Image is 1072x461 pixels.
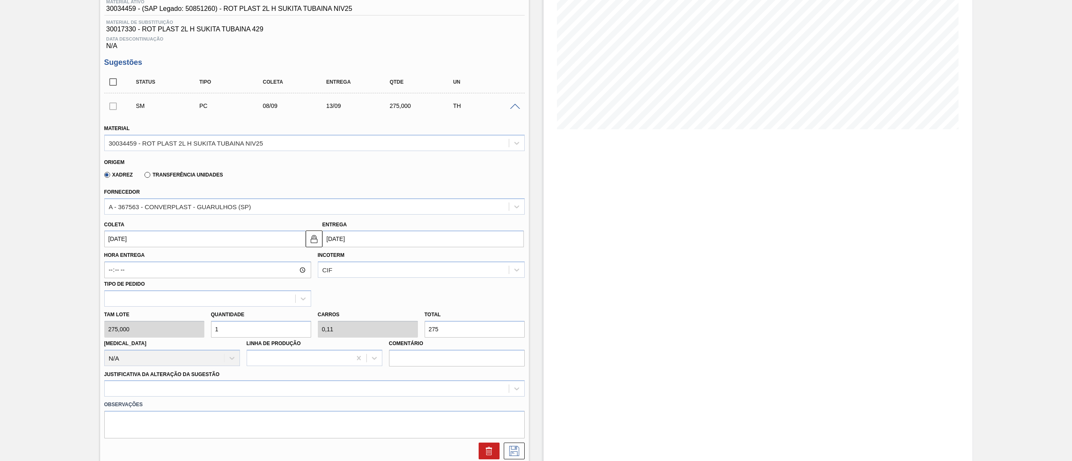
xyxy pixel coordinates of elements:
label: Fornecedor [104,189,140,195]
img: locked [309,234,319,244]
div: CIF [322,266,332,274]
label: Coleta [104,222,124,228]
label: Tam lote [104,309,204,321]
div: 30034459 - ROT PLAST 2L H SUKITA TUBAINA NIV25 [109,139,263,146]
div: Pedido de Compra [197,102,270,109]
div: Coleta [260,79,333,85]
label: Comentário [389,338,525,350]
label: Transferência Unidades [144,172,223,178]
div: TH [451,102,523,109]
input: dd/mm/yyyy [104,230,306,247]
span: 30034459 - (SAP Legado: 50851260) - ROT PLAST 2L H SUKITA TUBAINA NIV25 [106,5,353,13]
div: N/A [104,33,525,50]
button: locked [306,230,322,247]
div: 275,000 [387,102,460,109]
span: Data Descontinuação [106,36,523,41]
div: A - 367563 - CONVERPLAST - GUARULHOS (SP) [109,203,251,210]
label: Tipo de pedido [104,281,145,287]
div: Excluir Sugestão [474,443,500,459]
div: 08/09/2025 [260,102,333,109]
div: Status [134,79,206,85]
label: [MEDICAL_DATA] [104,341,147,346]
input: dd/mm/yyyy [322,230,524,247]
label: Total [425,312,441,318]
div: Tipo [197,79,270,85]
div: Sugestão Manual [134,102,206,109]
span: 30017330 - ROT PLAST 2L H SUKITA TUBAINA 429 [106,26,523,33]
div: Entrega [324,79,397,85]
h3: Sugestões [104,58,525,67]
label: Origem [104,159,125,165]
label: Incoterm [318,252,345,258]
label: Hora Entrega [104,249,311,261]
span: Material de Substituição [106,20,523,25]
div: Salvar Sugestão [500,443,525,459]
div: Qtde [387,79,460,85]
label: Linha de Produção [247,341,301,346]
label: Carros [318,312,340,318]
div: UN [451,79,523,85]
label: Quantidade [211,312,245,318]
div: 13/09/2025 [324,102,397,109]
label: Entrega [322,222,347,228]
label: Justificativa da Alteração da Sugestão [104,371,220,377]
label: Material [104,125,130,131]
label: Observações [104,399,525,411]
label: Xadrez [104,172,133,178]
